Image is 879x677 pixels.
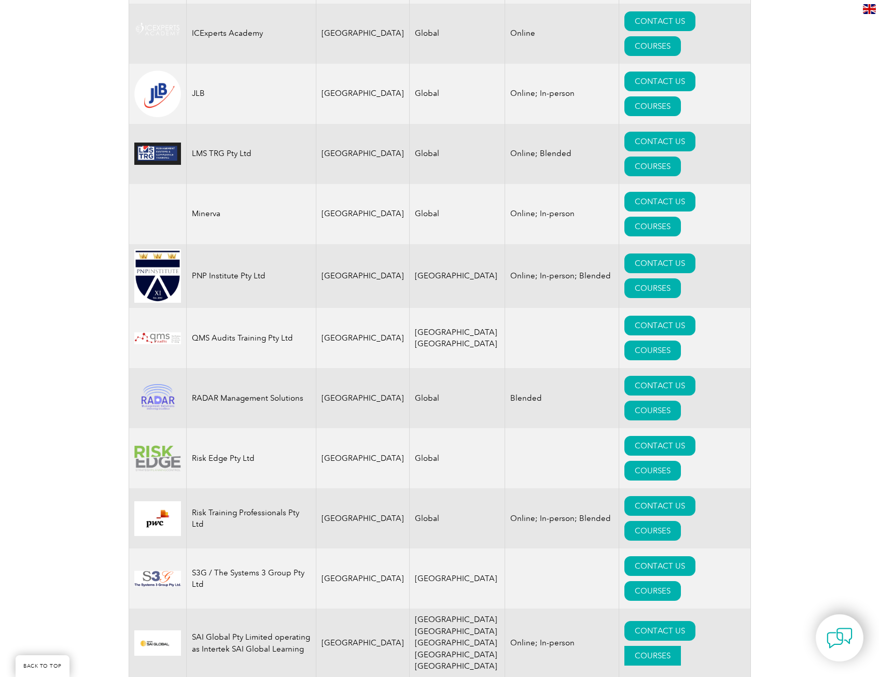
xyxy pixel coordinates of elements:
td: Online; In-person [505,64,619,124]
td: [GEOGRAPHIC_DATA] [316,124,409,184]
a: COURSES [624,581,681,601]
td: Online; In-person; Blended [505,488,619,548]
td: Online [505,4,619,64]
td: Global [409,64,505,124]
img: 152a24ac-d9bc-ea11-a814-000d3a79823d-logo.png [134,501,181,536]
td: [GEOGRAPHIC_DATA] [316,428,409,488]
img: contact-chat.png [827,625,853,651]
a: COURSES [624,278,681,298]
a: COURSES [624,96,681,116]
td: Global [409,184,505,244]
img: fd2924ac-d9bc-ea11-a814-000d3a79823d-logo.png [134,70,181,117]
img: fcc1e7ab-22ab-ea11-a812-000d3ae11abd-logo.jpg [134,332,181,344]
a: COURSES [624,401,681,420]
a: COURSES [624,157,681,176]
img: en [863,4,876,14]
a: COURSES [624,217,681,236]
a: COURSES [624,521,681,541]
a: CONTACT US [624,192,695,211]
td: [GEOGRAPHIC_DATA] [316,4,409,64]
img: 212a24ac-d9bc-ea11-a814-000d3a79823d-logo.png [134,630,181,656]
td: [GEOGRAPHIC_DATA] [316,184,409,244]
a: CONTACT US [624,436,695,456]
a: CONTACT US [624,621,695,641]
td: Global [409,428,505,488]
img: c485e4a1-833a-eb11-a813-0022481469da-logo.jpg [134,143,181,165]
td: QMS Audits Training Pty Ltd [186,308,316,368]
a: COURSES [624,341,681,360]
td: Global [409,368,505,428]
td: Blended [505,368,619,428]
a: CONTACT US [624,72,695,91]
td: [GEOGRAPHIC_DATA] [316,488,409,548]
td: S3G / The Systems 3 Group Pty Ltd [186,548,316,609]
img: a131cb37-a404-ec11-b6e6-00224817f503-logo.png [134,445,181,472]
td: [GEOGRAPHIC_DATA] [316,548,409,609]
a: CONTACT US [624,253,695,273]
td: [GEOGRAPHIC_DATA] [409,548,505,609]
td: [GEOGRAPHIC_DATA] [409,244,505,308]
a: BACK TO TOP [16,655,69,677]
a: CONTACT US [624,496,695,516]
td: Risk Training Professionals Pty Ltd [186,488,316,548]
a: COURSES [624,461,681,481]
td: Online; In-person; Blended [505,244,619,308]
td: JLB [186,64,316,124]
td: LMS TRG Pty Ltd [186,124,316,184]
td: [GEOGRAPHIC_DATA] [316,244,409,308]
a: CONTACT US [624,376,695,396]
td: [GEOGRAPHIC_DATA] [316,368,409,428]
a: CONTACT US [624,11,695,31]
td: Global [409,4,505,64]
td: ICExperts Academy [186,4,316,64]
img: 1d2a24ac-d9bc-ea11-a814-000d3a79823d-logo.png [134,384,181,413]
td: Online; Blended [505,124,619,184]
td: [GEOGRAPHIC_DATA] [316,64,409,124]
td: Minerva [186,184,316,244]
a: COURSES [624,36,681,56]
td: Risk Edge Pty Ltd [186,428,316,488]
img: 2bff5172-5738-eb11-a813-000d3a79722d-logo.png [134,21,181,46]
a: CONTACT US [624,316,695,335]
td: [GEOGRAPHIC_DATA] [316,308,409,368]
td: Online; In-person [505,184,619,244]
a: COURSES [624,646,681,666]
td: PNP Institute Pty Ltd [186,244,316,308]
a: CONTACT US [624,132,695,151]
td: [GEOGRAPHIC_DATA] [GEOGRAPHIC_DATA] [409,308,505,368]
td: Global [409,488,505,548]
td: RADAR Management Solutions [186,368,316,428]
a: CONTACT US [624,556,695,576]
img: ea24547b-a6e0-e911-a812-000d3a795b83-logo.jpg [134,249,181,303]
td: Global [409,124,505,184]
img: c2c2729b-3d6f-eb11-a812-002248153038-logo.gif [134,571,181,587]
